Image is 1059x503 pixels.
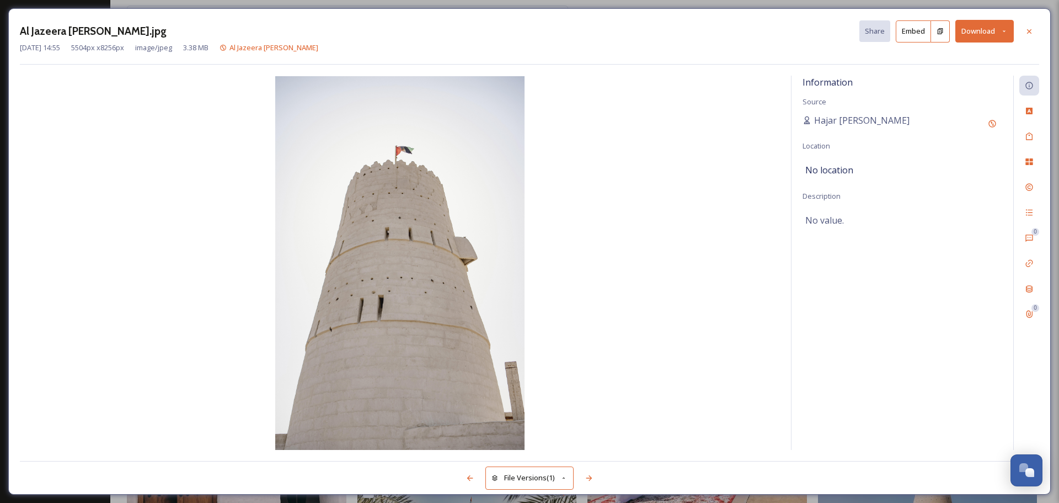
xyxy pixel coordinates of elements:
[814,114,910,127] span: Hajar [PERSON_NAME]
[803,191,841,201] span: Description
[955,20,1014,43] button: Download
[859,20,890,42] button: Share
[20,23,167,39] h3: Al Jazeera [PERSON_NAME].jpg
[20,76,780,450] img: EC5BD036-0D2E-49CF-99D7C445672B68CC.jpg
[1031,228,1039,236] div: 0
[805,214,844,227] span: No value.
[71,43,124,53] span: 5504 px x 8256 px
[803,141,830,151] span: Location
[803,97,826,107] span: Source
[803,76,853,88] span: Information
[229,43,318,52] span: Al Jazeera [PERSON_NAME]
[20,43,60,53] span: [DATE] 14:55
[1031,304,1039,312] div: 0
[183,43,208,53] span: 3.38 MB
[135,43,172,53] span: image/jpeg
[805,163,853,177] span: No location
[1010,454,1042,486] button: Open Chat
[896,20,931,43] button: Embed
[485,467,574,489] button: File Versions(1)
